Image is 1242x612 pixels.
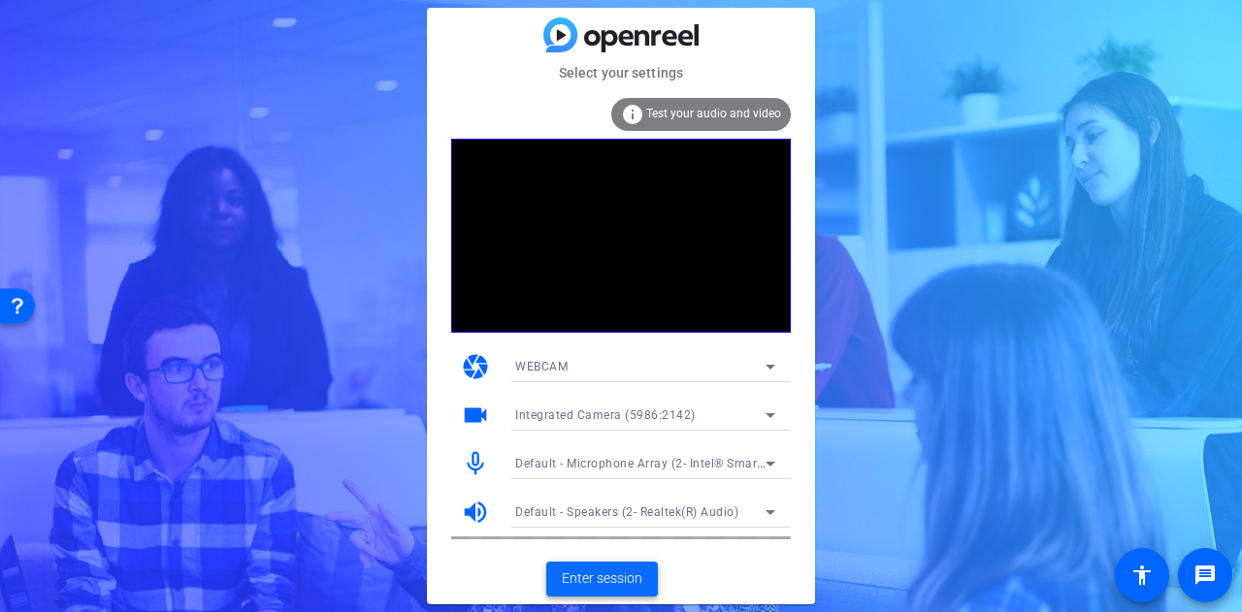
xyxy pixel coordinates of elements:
mat-icon: message [1193,564,1217,587]
img: blue-gradient.svg [543,17,699,51]
mat-icon: videocam [461,401,490,430]
mat-icon: camera [461,352,490,381]
mat-icon: mic_none [461,449,490,478]
span: WEBCAM [515,360,568,373]
span: Default - Speakers (2- Realtek(R) Audio) [515,505,738,519]
span: Integrated Camera (5986:2142) [515,408,696,422]
button: Enter session [546,562,658,596]
mat-card-subtitle: Select your settings [427,62,815,83]
mat-icon: info [621,103,644,126]
mat-icon: volume_up [461,498,490,527]
span: Default - Microphone Array (2- Intel® Smart Sound Technology for Digital Microphones) [515,455,1011,470]
span: Test your audio and video [646,107,781,120]
mat-icon: accessibility [1130,564,1154,587]
span: Enter session [562,568,642,589]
